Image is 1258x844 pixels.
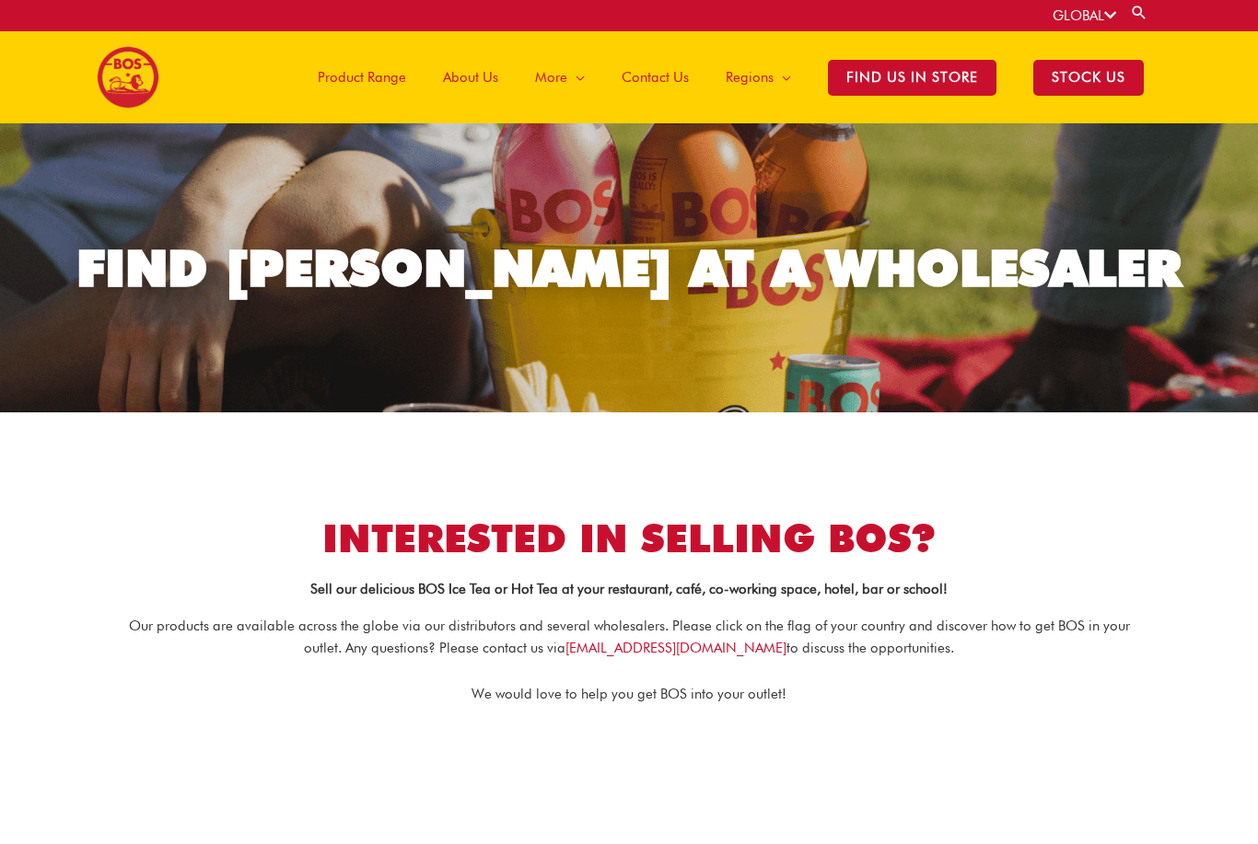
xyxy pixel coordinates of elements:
[1015,31,1162,123] a: STOCK US
[1053,7,1116,24] a: GLOBAL
[535,50,567,105] span: More
[113,615,1145,661] div: Our products are available across the globe via our distributors and several wholesalers. Please ...
[285,31,1162,123] nav: Site Navigation
[113,583,1145,596] p: Sell our delicious BOS Ice Tea or Hot Tea at your restaurant, café, co-working space, hotel, bar ...
[443,50,498,105] span: About Us
[622,50,689,105] span: Contact Us
[425,31,517,123] a: About Us
[1130,4,1148,21] a: Search button
[517,31,603,123] a: More
[113,683,1145,706] div: We would love to help you get BOS into your outlet!
[76,243,1182,294] div: FIND [PERSON_NAME] AT A WHOLESALER
[113,514,1145,564] h2: interested in selling BOS?
[707,31,810,123] a: Regions
[1033,60,1144,96] span: STOCK US
[810,31,1015,123] a: Find Us in Store
[299,31,425,123] a: Product Range
[726,50,774,105] span: Regions
[318,50,406,105] span: Product Range
[97,46,159,109] img: BOS logo finals-200px
[565,640,786,656] a: [EMAIL_ADDRESS][DOMAIN_NAME]
[603,31,707,123] a: Contact Us
[828,60,996,96] span: Find Us in Store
